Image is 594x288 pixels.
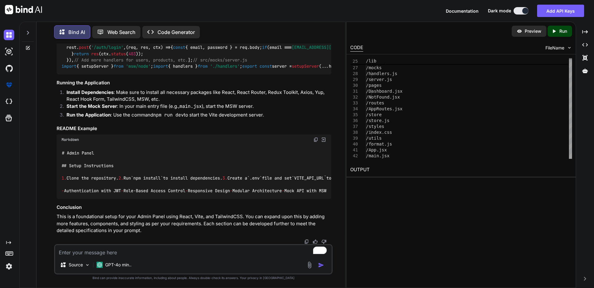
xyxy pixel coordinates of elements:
code: main.jsx [179,103,202,109]
span: const [260,64,272,69]
span: from [114,64,123,69]
img: copy [313,137,318,142]
strong: Start the Mock Server [67,103,117,109]
span: /format.js [366,142,392,146]
img: preview [517,28,522,34]
span: /mocks [366,65,382,70]
h2: OUTPUT [346,163,576,177]
img: dislike [321,239,326,244]
img: chevron down [567,45,572,50]
span: /axios.js [366,59,390,64]
span: /AppRoutes.jsx [366,106,402,111]
span: if [262,45,267,50]
p: Bind can provide inaccurate information, including about people. Always double-check its answers.... [54,276,333,280]
span: /routes [366,100,384,105]
span: /pages [366,83,382,88]
span: /styles [366,124,384,129]
span: return [74,51,89,57]
span: from [198,64,208,69]
div: 38 [350,129,358,135]
span: - [230,188,232,194]
span: '/auth/login' [91,45,123,50]
img: settings [4,261,14,272]
span: /store [366,112,382,117]
div: 33 [350,100,358,106]
span: export [242,64,257,69]
img: icon [318,262,324,268]
div: 36 [350,118,358,124]
span: const [173,45,185,50]
img: GPT-4o mini [97,262,103,268]
span: Markdown [62,137,79,142]
div: 27 [350,65,358,71]
div: 30 [350,83,358,88]
span: - [282,188,284,194]
span: /index.css [366,130,392,135]
img: premium [4,80,14,90]
span: - [185,188,188,194]
p: Web Search [107,28,136,36]
span: /handlers.js [366,71,397,76]
span: 2. [118,176,123,181]
p: This is a foundational setup for your Admin Panel using React, Vite, and TailwindCSS. You can exp... [57,213,331,234]
li: : Make sure to install all necessary packages like React, React Router, Redux Toolkit, Axios, Yup... [62,89,331,103]
div: 32 [350,94,358,100]
p: Code Generator [157,28,195,36]
div: 37 [350,124,358,129]
span: setupServer [292,64,319,69]
span: /App.jsx [366,147,387,152]
span: 403 [128,51,136,57]
img: Pick Models [85,262,90,268]
span: /server.js [366,77,392,82]
span: /Dashboard.jsx [366,89,402,94]
span: 3. [222,176,227,181]
span: /utils [366,136,382,141]
button: Documentation [446,8,479,14]
span: /lib [366,58,377,63]
span: Dark mode [488,8,511,14]
li: : In your main entry file (e.g., ), start the MSW server. [62,103,331,112]
span: /main.jsx [366,153,390,158]
h3: Running the Application [57,79,331,87]
span: FileName [545,45,564,51]
span: res [91,51,99,57]
img: Bind AI [5,5,42,14]
span: import [153,64,168,69]
span: post [79,45,89,50]
div: CODE [350,44,363,52]
p: Bind AI [68,28,85,36]
span: - [121,188,123,194]
div: 31 [350,88,358,94]
img: like [313,239,318,244]
div: 35 [350,112,358,118]
button: Add API Keys [537,5,584,17]
code: npm run dev [153,112,184,118]
textarea: To enrich screen reader interactions, please activate Accessibility in Grammarly extension settings [55,245,332,256]
img: darkAi-studio [4,46,14,57]
span: import [62,64,76,69]
span: 1. [62,176,67,181]
strong: Run the Application [67,112,111,118]
div: 41 [350,147,358,153]
span: `VITE_API_URL` [292,176,326,181]
img: darkChat [4,30,14,40]
div: 29 [350,77,358,83]
p: Source [69,262,83,268]
span: /store.js [366,118,390,123]
span: body [250,45,260,50]
span: `npm install` [131,176,163,181]
li: : Use the command to start the Vite development server. [62,112,331,120]
span: './handlers' [210,64,240,69]
img: cloudideIcon [4,96,14,107]
span: req, res, ctx [128,45,161,50]
span: // src/mocks/server.js [193,57,247,63]
span: 'msw/node' [126,64,151,69]
p: Run [559,28,567,34]
div: 40 [350,141,358,147]
span: # Admin Panel [62,150,94,156]
h3: Conclusion [57,204,331,211]
p: GPT-4o min.. [105,262,131,268]
span: [EMAIL_ADDRESS][DOMAIN_NAME]' [292,45,364,50]
span: `.env` [247,176,262,181]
